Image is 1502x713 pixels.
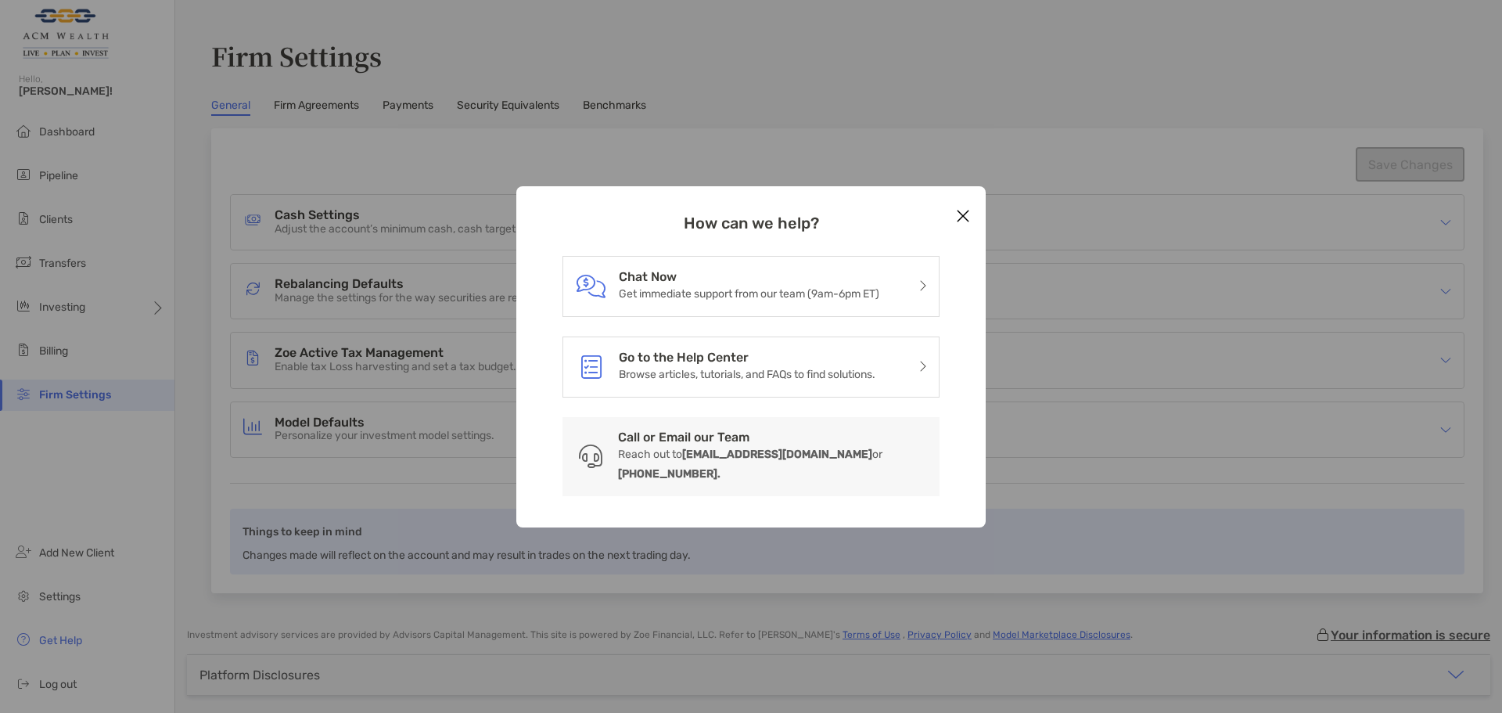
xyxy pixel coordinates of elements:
[619,269,879,284] h3: Chat Now
[619,365,875,384] p: Browse articles, tutorials, and FAQs to find solutions.
[618,445,927,484] p: Reach out to or
[951,205,975,229] button: Close modal
[619,284,879,304] p: Get immediate support from our team (9am-6pm ET)
[516,186,986,528] div: modal
[618,467,720,481] b: [PHONE_NUMBER].
[682,448,872,461] b: [EMAIL_ADDRESS][DOMAIN_NAME]
[619,350,875,384] a: Go to the Help CenterBrowse articles, tutorials, and FAQs to find solutions.
[618,430,927,445] h3: Call or Email our Team
[619,350,875,365] h3: Go to the Help Center
[562,214,940,232] h3: How can we help?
